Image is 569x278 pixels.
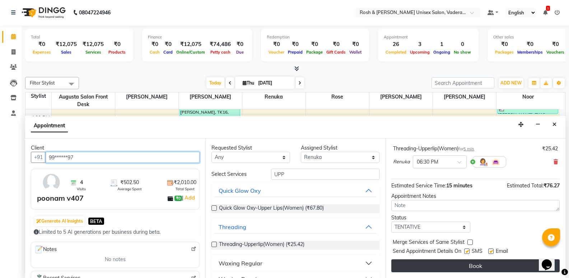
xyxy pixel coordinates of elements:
span: ₹502.50 [120,179,139,186]
span: Notes [34,245,57,254]
div: ₹25.42 [542,145,558,152]
a: 1 [543,9,547,16]
span: 4 [80,179,83,186]
div: Stylist [25,92,51,100]
div: Limited to 5 AI generations per business during beta. [34,228,197,236]
div: Client [31,144,200,152]
div: 3 [408,40,432,49]
input: 2025-09-04 [256,78,292,88]
div: 1 [432,40,452,49]
div: Select Services [206,170,266,178]
span: ₹0 [174,196,182,201]
span: Upcoming [408,50,432,55]
div: ₹74,486 [207,40,234,49]
span: Augusta Salon Front Desk [52,92,115,109]
b: 08047224946 [79,3,111,23]
div: ₹0 [162,40,174,49]
div: 26 [384,40,408,49]
span: Estimated Total: [507,182,544,189]
span: ₹2,010.00 [174,179,196,186]
span: Appointment [31,119,68,132]
button: ADD NEW [499,78,523,88]
span: Send Appointment Details On [393,247,461,256]
div: Requested Stylist [211,144,290,152]
button: Close [549,119,560,130]
div: Threading [219,223,246,231]
a: Add [183,193,196,202]
div: ₹0 [286,40,304,49]
span: Rose [306,92,369,101]
span: Gift Cards [325,50,348,55]
span: [PERSON_NAME] [179,92,242,101]
span: Wallet [348,50,363,55]
div: ₹0 [304,40,325,49]
img: Hairdresser.png [479,158,487,166]
span: Petty cash [209,50,232,55]
div: ₹0 [267,40,286,49]
div: Appointment [384,34,473,40]
span: Sales [59,50,73,55]
span: Package [304,50,325,55]
span: Prepaid [286,50,304,55]
span: Filter Stylist [30,80,55,86]
div: Finance [148,34,246,40]
span: Voucher [267,50,286,55]
span: No show [452,50,473,55]
div: ₹0 [516,40,545,49]
button: Generate AI Insights [34,216,85,226]
div: ₹0 [31,40,53,49]
div: Appointment Notes [391,192,560,200]
div: Assigned Stylist [301,144,379,152]
span: BETA [88,218,104,224]
span: Vouchers [545,50,566,55]
div: ₹0 [107,40,127,49]
img: Interior.png [491,158,500,166]
span: Card [162,50,174,55]
div: ₹0 [348,40,363,49]
span: Threading-Upperlip(Women) (₹25.42) [219,241,304,250]
div: Threading-Upperlip(Women) [393,145,474,152]
span: ₹76.27 [544,182,560,189]
div: poonam v407 [37,193,84,204]
span: Today [206,77,224,88]
span: [PERSON_NAME] [369,92,433,101]
span: ADD NEW [500,80,522,86]
button: Book [391,259,560,272]
div: 4:30 PM [30,114,51,122]
span: Online/Custom [174,50,207,55]
span: Expenses [31,50,53,55]
button: +91 [31,152,46,163]
span: | [182,193,196,202]
iframe: chat widget [539,249,562,271]
span: Services [84,50,103,55]
div: Waxing Regular [219,259,262,268]
button: Quick Glow Oxy [214,184,377,197]
div: Total [31,34,127,40]
div: ₹12,075 [174,40,207,49]
img: avatar [41,172,62,193]
div: ₹0 [325,40,348,49]
span: Products [107,50,127,55]
span: Merge Services of Same Stylist [393,238,465,247]
span: Ongoing [432,50,452,55]
div: Quick Glow Oxy [219,186,261,195]
div: ₹12,075 [80,40,107,49]
div: ₹12,075 [53,40,80,49]
div: [PERSON_NAME], TK16, 04:05 PM-04:45 PM, Oil Massage-Head Massage Coconut Oil(Women),Hairwash Regu... [180,101,240,122]
span: Packages [493,50,516,55]
span: Renuka [393,158,410,165]
div: Redemption [267,34,363,40]
div: Status [391,214,470,222]
button: Threading [214,220,377,233]
span: 5 min [463,146,474,151]
span: Visits [77,186,86,192]
span: Total Spent [176,186,195,192]
span: 1 [546,6,550,11]
input: Search by Name/Mobile/Email/Code [46,152,200,163]
span: No notes [105,256,126,263]
div: ₹0 [148,40,162,49]
img: logo [18,3,67,23]
span: Completed [384,50,408,55]
span: Due [234,50,246,55]
span: Renuka [242,92,306,101]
